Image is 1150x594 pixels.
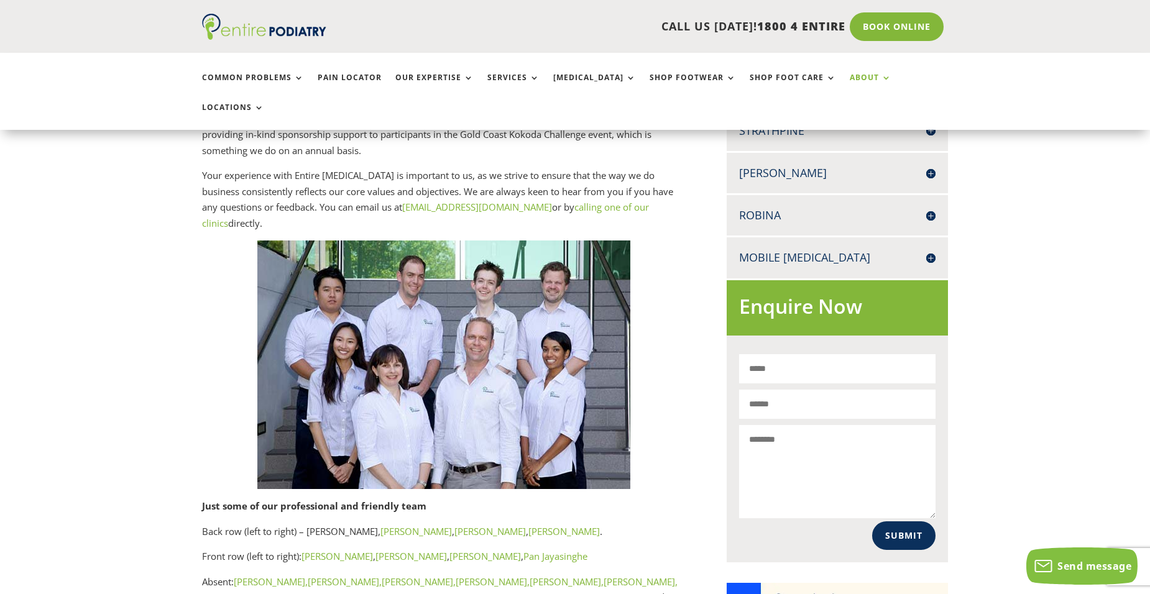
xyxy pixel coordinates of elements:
p: Front row (left to right): , , , [202,549,686,574]
a: [PERSON_NAME] [454,525,526,537]
a: Pain Locator [318,73,382,100]
h2: Enquire Now [739,293,936,327]
h4: Strathpine [739,123,936,139]
a: [PERSON_NAME] [375,550,447,562]
a: Locations [202,103,264,130]
a: About [850,73,891,100]
h4: Robina [739,208,936,223]
a: Entire Podiatry [202,30,326,42]
a: Pan Jayasinghe [523,550,587,562]
a: [MEDICAL_DATA] [553,73,636,100]
a: Services [487,73,540,100]
a: [EMAIL_ADDRESS][DOMAIN_NAME] [402,201,552,213]
button: Submit [872,521,936,550]
a: [PERSON_NAME], [382,575,456,588]
a: Book Online [850,12,944,41]
a: [PERSON_NAME], [604,575,678,588]
span: Send message [1057,559,1131,573]
span: 1800 4 ENTIRE [757,19,845,34]
a: [PERSON_NAME] [380,525,452,537]
a: [PERSON_NAME] [528,525,600,537]
a: Our Expertise [395,73,474,100]
p: Back row (left to right) – [PERSON_NAME], , , . [202,524,686,549]
a: [PERSON_NAME], [234,575,308,588]
h4: Mobile [MEDICAL_DATA] [739,250,936,265]
a: Shop Foot Care [750,73,836,100]
a: [PERSON_NAME], [308,575,382,588]
a: Common Problems [202,73,304,100]
a: [PERSON_NAME] [301,550,373,562]
a: [PERSON_NAME], [456,575,530,588]
h4: [PERSON_NAME] [739,165,936,181]
a: [PERSON_NAME], [530,575,604,588]
a: Shop Footwear [650,73,736,100]
a: calling one of our clinics [202,201,649,229]
strong: Just some of our professional and friendly team [202,500,426,512]
p: CALL US [DATE]! [374,19,845,35]
button: Send message [1026,547,1138,585]
img: logo (1) [202,14,326,40]
img: faqs [257,240,630,489]
a: [PERSON_NAME] [449,550,521,562]
p: Your experience with Entire [MEDICAL_DATA] is important to us, as we strive to ensure that the wa... [202,168,686,240]
p: We also love to get involved in supporting local community events wherever possible. One example ... [202,111,686,168]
